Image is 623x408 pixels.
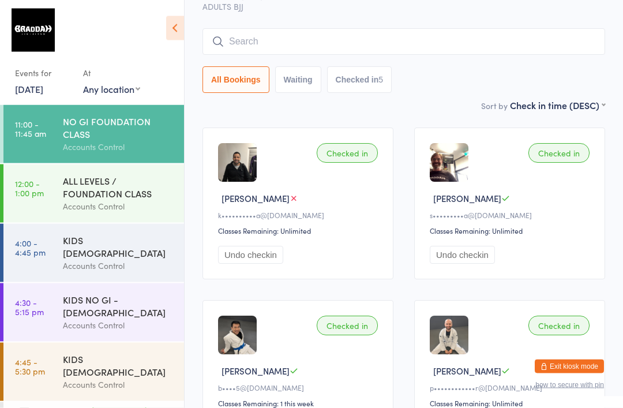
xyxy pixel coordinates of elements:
time: 4:00 - 4:45 pm [15,238,46,257]
button: All Bookings [202,67,269,93]
img: image1703053086.png [218,144,257,182]
div: ALL LEVELS / FOUNDATION CLASS [63,174,174,200]
button: Undo checkin [218,246,283,264]
button: Exit kiosk mode [535,360,604,373]
img: Braddah Jiu Jitsu Artarmon [12,9,55,52]
div: Accounts Control [63,378,174,391]
button: Checked in5 [327,67,392,93]
div: Checked in [317,316,378,336]
div: Classes Remaining: Unlimited [218,226,381,236]
div: Any location [83,83,140,95]
div: Accounts Control [63,140,174,154]
button: Waiting [275,67,321,93]
label: Sort by [481,100,508,112]
a: 12:00 -1:00 pmALL LEVELS / FOUNDATION CLASSAccounts Control [3,164,184,223]
div: KIDS [DEMOGRAPHIC_DATA] [63,353,174,378]
div: At [83,63,140,83]
button: Undo checkin [430,246,495,264]
div: KIDS [DEMOGRAPHIC_DATA] [63,234,174,259]
img: image1712192564.png [218,316,257,355]
div: Checked in [528,144,590,163]
time: 4:30 - 5:15 pm [15,298,44,316]
span: [PERSON_NAME] [222,193,290,205]
div: k••••••••••a@[DOMAIN_NAME] [218,211,381,220]
time: 11:00 - 11:45 am [15,119,46,138]
a: 4:30 -5:15 pmKIDS NO GI - [DEMOGRAPHIC_DATA]Accounts Control [3,283,184,342]
div: Checked in [317,144,378,163]
div: KIDS NO GI - [DEMOGRAPHIC_DATA] [63,293,174,319]
div: Accounts Control [63,200,174,213]
div: Events for [15,63,72,83]
img: image1704412784.png [430,316,468,355]
a: 4:45 -5:30 pmKIDS [DEMOGRAPHIC_DATA]Accounts Control [3,343,184,401]
span: [PERSON_NAME] [433,365,501,377]
a: 11:00 -11:45 amNO GI FOUNDATION CLASSAccounts Control [3,105,184,163]
div: s•••••••••a@[DOMAIN_NAME] [430,211,593,220]
a: 4:00 -4:45 pmKIDS [DEMOGRAPHIC_DATA]Accounts Control [3,224,184,282]
div: Accounts Control [63,259,174,272]
div: Accounts Control [63,319,174,332]
input: Search [202,29,605,55]
span: ADULTS BJJ [202,1,605,13]
span: [PERSON_NAME] [222,365,290,377]
div: Check in time (DESC) [510,99,605,112]
div: b••••5@[DOMAIN_NAME] [218,383,381,393]
time: 12:00 - 1:00 pm [15,179,44,197]
span: [PERSON_NAME] [433,193,501,205]
time: 4:45 - 5:30 pm [15,357,45,376]
div: Classes Remaining: Unlimited [430,226,593,236]
div: NO GI FOUNDATION CLASS [63,115,174,140]
img: image1742518980.png [430,144,468,182]
div: Checked in [528,316,590,336]
a: [DATE] [15,83,43,95]
div: 5 [378,76,383,85]
div: p••••••••••••r@[DOMAIN_NAME] [430,383,593,393]
button: how to secure with pin [535,381,604,389]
